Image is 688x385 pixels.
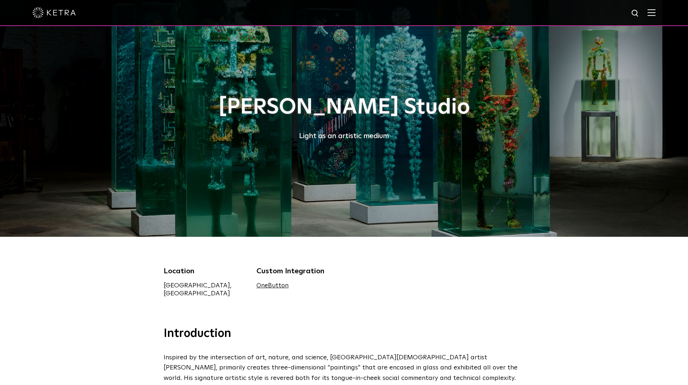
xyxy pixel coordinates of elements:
div: Location [164,266,246,277]
img: search icon [631,9,640,18]
img: ketra-logo-2019-white [33,7,76,18]
span: Inspired by the intersection of art, nature, and science, [GEOGRAPHIC_DATA][DEMOGRAPHIC_DATA] art... [164,354,518,382]
a: OneButton [256,283,289,289]
div: Light as an artistic medium [164,130,525,142]
div: Custom Integration [256,266,339,277]
h3: Introduction [164,326,525,342]
h1: [PERSON_NAME] Studio [164,95,525,119]
div: [GEOGRAPHIC_DATA], [GEOGRAPHIC_DATA] [164,282,246,298]
img: Hamburger%20Nav.svg [648,9,655,16]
